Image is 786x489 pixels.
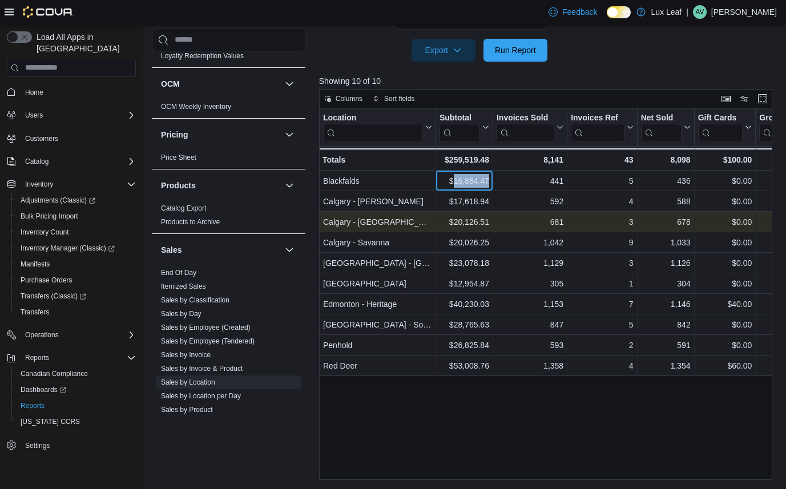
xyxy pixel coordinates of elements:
h3: Products [161,180,196,191]
div: $0.00 [698,174,752,188]
span: End Of Day [161,268,196,277]
span: Customers [25,134,58,143]
div: Gift Card Sales [698,112,743,142]
div: 9 [571,236,633,249]
div: 3 [571,215,633,229]
p: Lux Leaf [651,5,682,19]
a: Inventory Manager (Classic) [11,240,140,256]
a: Inventory Manager (Classic) [16,241,119,255]
button: Subtotal [440,112,489,142]
div: Calgary - Savanna [323,236,432,249]
button: Sales [161,244,280,256]
a: Customers [21,132,63,146]
div: Red Deer [323,359,432,373]
a: Canadian Compliance [16,367,92,381]
div: Calgary - [PERSON_NAME] [323,195,432,208]
a: Catalog Export [161,204,206,212]
div: $16,884.47 [440,174,489,188]
button: Canadian Compliance [11,366,140,382]
span: Sales by Employee (Tendered) [161,337,255,346]
div: Penhold [323,338,432,352]
button: Operations [21,328,63,342]
a: Adjustments (Classic) [11,192,140,208]
div: $0.00 [698,256,752,270]
span: Reports [21,351,136,365]
span: Export [418,39,469,62]
button: Keyboard shortcuts [719,92,733,106]
button: Purchase Orders [11,272,140,288]
span: Settings [25,441,50,450]
div: 1,146 [640,297,690,311]
button: [US_STATE] CCRS [11,414,140,430]
div: 436 [640,174,690,188]
button: Inventory [2,176,140,192]
nav: Complex example [7,79,136,483]
div: Invoices Sold [497,112,554,123]
p: | [686,5,688,19]
div: 1,354 [640,359,690,373]
span: Manifests [16,257,136,271]
span: Users [21,108,136,122]
div: Subtotal [440,112,480,123]
button: Reports [2,350,140,366]
div: $53,008.76 [440,359,489,373]
div: Net Sold [640,112,681,142]
div: $259,519.48 [440,153,489,167]
div: 678 [640,215,690,229]
span: Transfers [16,305,136,319]
div: Invoices Ref [571,112,624,142]
div: $0.00 [698,195,752,208]
button: Reports [21,351,54,365]
div: 4 [571,195,633,208]
div: [GEOGRAPHIC_DATA] - [GEOGRAPHIC_DATA] [323,256,432,270]
a: Sales by Invoice [161,351,211,359]
button: Settings [2,437,140,453]
span: Sales by Product [161,405,213,414]
div: Location [323,112,423,123]
a: End Of Day [161,269,196,277]
div: 1,042 [497,236,563,249]
span: Canadian Compliance [21,369,88,378]
img: Cova [23,6,74,18]
div: 8,141 [497,153,563,167]
span: Dashboards [16,383,136,397]
div: 842 [640,318,690,332]
span: Operations [21,328,136,342]
div: 7 [571,297,633,311]
div: Totals [323,153,432,167]
button: Users [2,107,140,123]
input: Dark Mode [607,6,631,18]
span: Adjustments (Classic) [16,193,136,207]
div: 1,126 [640,256,690,270]
span: Sales by Classification [161,296,229,305]
a: Purchase Orders [16,273,77,287]
div: [GEOGRAPHIC_DATA] [323,277,432,290]
button: Products [283,179,296,192]
div: 2 [571,338,633,352]
span: Inventory Count [16,225,136,239]
a: Products to Archive [161,218,220,226]
p: [PERSON_NAME] [711,5,777,19]
a: Sales by Day [161,310,201,318]
div: Loyalty [152,35,305,67]
span: OCM Weekly Inventory [161,102,231,111]
span: Sales by Location [161,378,215,387]
div: $0.00 [698,215,752,229]
span: Manifests [21,260,50,269]
div: $0.00 [698,277,752,290]
h3: OCM [161,78,180,90]
div: $40.00 [698,297,752,311]
a: Sales by Invoice & Product [161,365,243,373]
span: Sales by Location per Day [161,391,241,401]
span: Operations [25,330,59,340]
a: Sales by Employee (Tendered) [161,337,255,345]
button: Display options [737,92,751,106]
span: Transfers (Classic) [16,289,136,303]
button: Gift Cards [698,112,752,142]
button: Inventory Count [11,224,140,240]
span: Users [25,111,43,120]
a: Reports [16,399,49,413]
a: Bulk Pricing Import [16,209,83,223]
div: Calgary - [GEOGRAPHIC_DATA] [323,215,432,229]
div: 43 [571,153,633,167]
